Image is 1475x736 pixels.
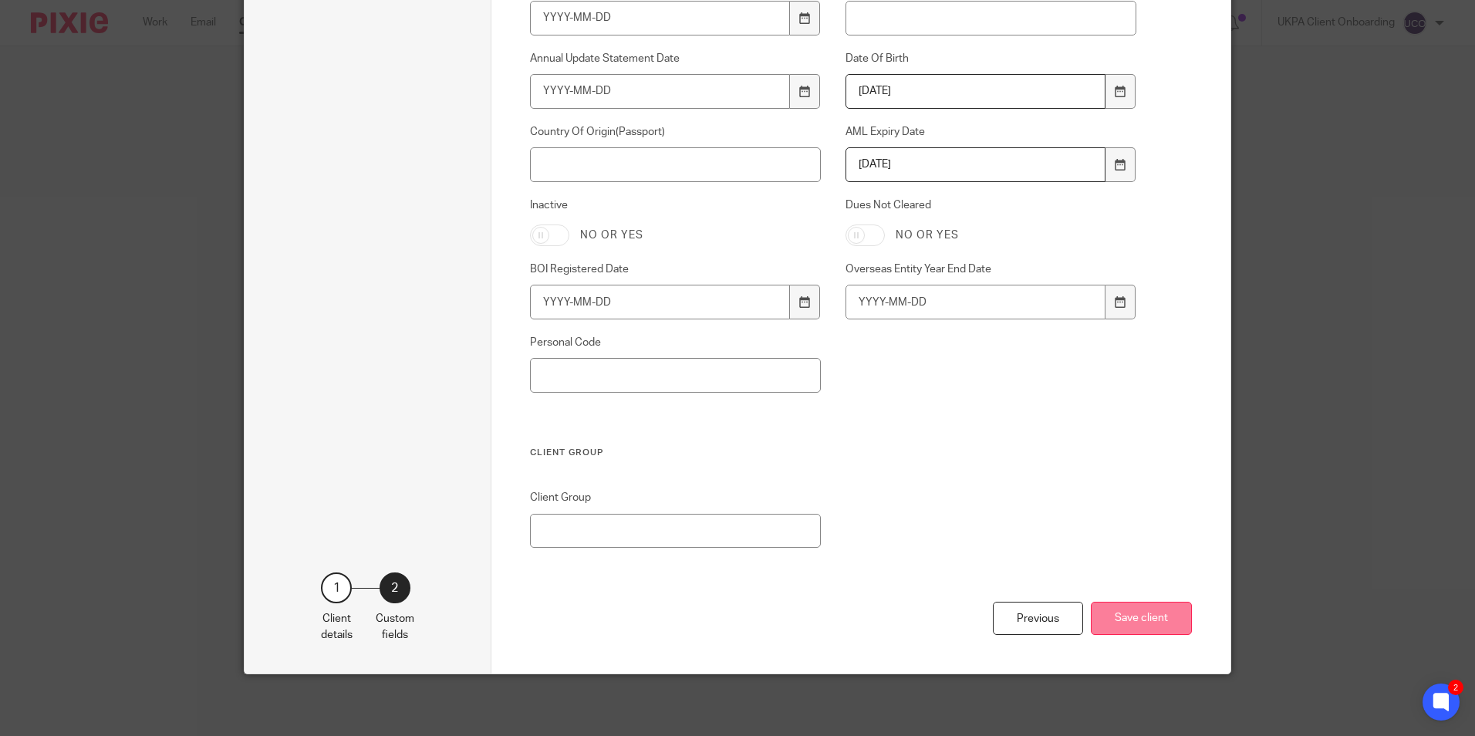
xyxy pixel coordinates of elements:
[530,74,791,109] input: YYYY-MM-DD
[321,611,353,643] p: Client details
[530,198,822,213] label: Inactive
[846,262,1137,277] label: Overseas Entity Year End Date
[530,1,791,35] input: YYYY-MM-DD
[846,74,1106,109] input: YYYY-MM-DD
[846,285,1106,319] input: YYYY-MM-DD
[530,262,822,277] label: BOI Registered Date
[530,335,822,350] label: Personal Code
[530,447,1137,459] h3: Client Group
[846,124,1137,140] label: AML Expiry Date
[376,611,414,643] p: Custom fields
[530,124,822,140] label: Country Of Origin(Passport)
[530,51,822,66] label: Annual Update Statement Date
[580,228,643,243] label: No or yes
[1091,602,1192,635] button: Save client
[846,147,1106,182] input: YYYY-MM-DD
[896,228,959,243] label: No or yes
[1448,680,1463,695] div: 2
[530,285,791,319] input: YYYY-MM-DD
[846,51,1137,66] label: Date Of Birth
[530,490,822,505] label: Client Group
[321,572,352,603] div: 1
[846,198,1137,213] label: Dues Not Cleared
[380,572,410,603] div: 2
[993,602,1083,635] div: Previous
